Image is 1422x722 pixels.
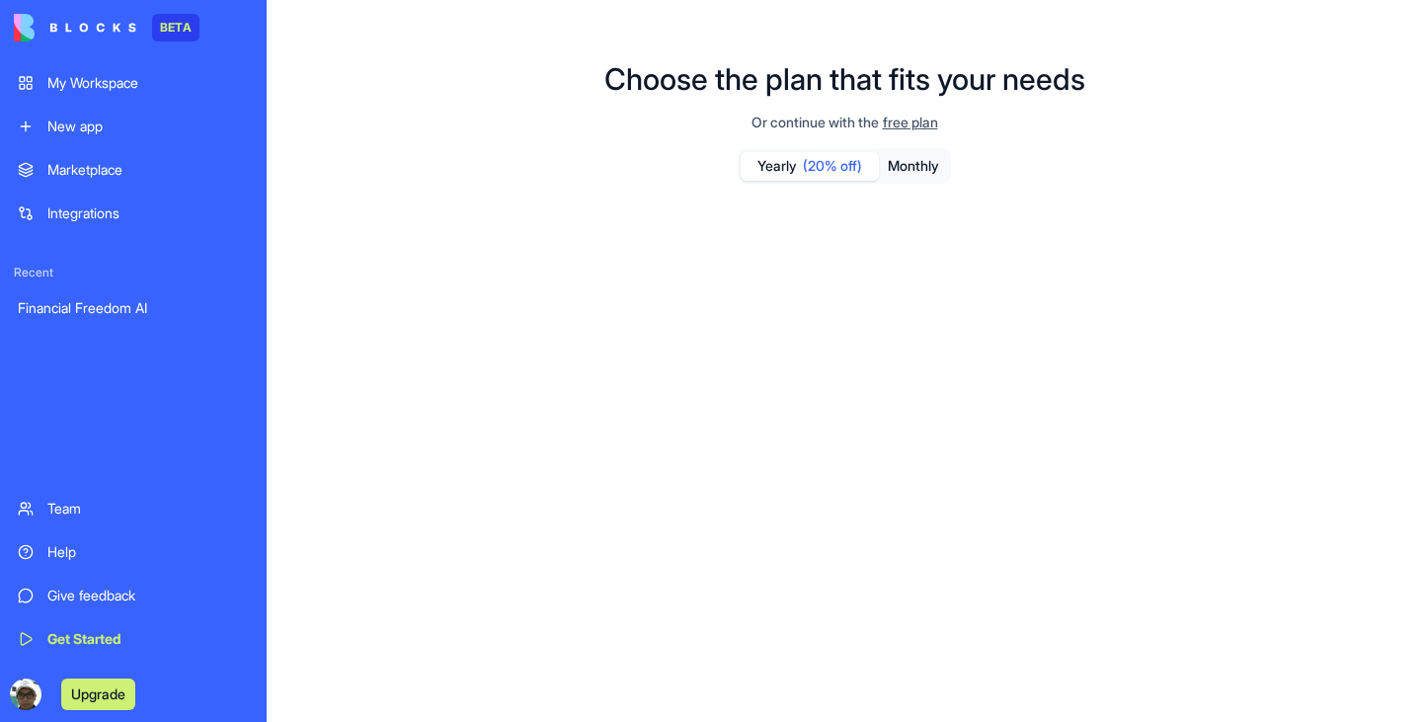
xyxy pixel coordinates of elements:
[47,542,249,562] div: Help
[61,683,135,703] a: Upgrade
[6,489,261,528] a: Team
[741,152,879,181] button: Yearly
[6,576,261,615] a: Give feedback
[47,499,249,519] div: Team
[6,532,261,572] a: Help
[47,73,249,93] div: My Workspace
[47,629,249,649] div: Get Started
[6,288,261,328] a: Financial Freedom AI
[47,117,249,136] div: New app
[61,679,135,710] button: Upgrade
[18,298,249,318] div: Financial Freedom AI
[10,679,41,710] img: ACg8ocKk59A15UZ0SH3MbVh-GaKECj9-OPDvijoRS-kszrgvv45NvAcG=s96-c
[6,619,261,659] a: Get Started
[152,14,199,41] div: BETA
[604,61,1085,97] h1: Choose the plan that fits your needs
[751,113,879,132] span: Or continue with the
[879,152,948,181] button: Monthly
[6,63,261,103] a: My Workspace
[14,14,199,41] a: BETA
[6,194,261,233] a: Integrations
[6,265,261,281] span: Recent
[47,203,249,223] div: Integrations
[14,14,136,41] img: logo
[883,113,938,132] span: free plan
[803,156,862,176] span: (20% off)
[47,586,249,605] div: Give feedback
[6,150,261,190] a: Marketplace
[47,160,249,180] div: Marketplace
[6,107,261,146] a: New app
